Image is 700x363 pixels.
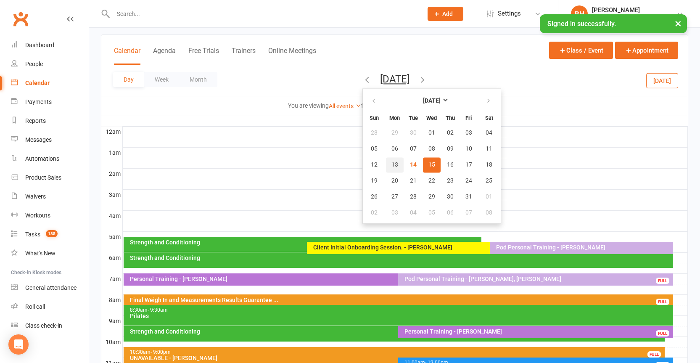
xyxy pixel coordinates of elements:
div: Pod Personal Training - [PERSON_NAME], [PERSON_NAME] [404,276,671,282]
div: Pod Personal Training - [PERSON_NAME] [496,244,671,250]
th: 2am [101,169,122,179]
button: 18 [478,157,500,172]
span: 09 [447,146,454,152]
button: [DATE] [380,73,409,85]
button: Month [179,72,217,87]
button: 03 [386,205,404,220]
span: 04 [410,209,417,216]
span: - 9:30am [148,307,168,313]
span: 04 [486,130,492,136]
span: 24 [465,178,472,184]
span: 08 [486,209,492,216]
small: Monday [389,115,400,121]
div: 10:30am [129,350,663,355]
div: Class check-in [25,322,62,329]
th: 5am [101,232,122,242]
div: Client Initial Onboarding Session. - [PERSON_NAME] [313,244,663,250]
div: Strength and Conditioning [129,329,663,334]
span: 02 [447,130,454,136]
div: Calendar [25,79,50,86]
span: 07 [465,209,472,216]
div: 8:30am [129,307,671,313]
strong: [DATE] [423,98,441,104]
a: Workouts [11,206,89,225]
div: Dashboard [25,42,54,48]
button: Free Trials [188,47,219,65]
button: 27 [386,189,404,204]
th: [DATE] [122,116,688,127]
button: 07 [460,205,478,220]
span: 20 [391,178,398,184]
span: 06 [447,209,454,216]
th: 7am [101,274,122,284]
small: Tuesday [409,115,418,121]
button: 17 [460,157,478,172]
button: 30 [441,189,459,204]
span: 01 [486,193,492,200]
a: Automations [11,149,89,168]
div: Strength and Conditioning [129,255,671,261]
div: What's New [25,250,55,257]
span: 21 [410,178,417,184]
div: UNAVAILABLE - [PERSON_NAME] [129,355,663,361]
button: 14 [404,157,422,172]
div: FULL [656,278,669,284]
span: 23 [447,178,454,184]
th: 4am [101,211,122,221]
span: 185 [46,230,58,237]
button: 06 [386,141,404,156]
div: FULL [656,330,669,337]
th: 1am [101,148,122,158]
button: 03 [460,125,478,140]
div: Strength and Conditioning [129,239,480,245]
span: 28 [371,130,378,136]
button: 04 [478,125,500,140]
button: 02 [364,205,385,220]
span: 01 [428,130,435,136]
span: 31 [465,193,472,200]
button: Day [113,72,144,87]
small: Friday [465,115,472,121]
span: 19 [371,178,378,184]
div: Open Intercom Messenger [8,334,29,355]
button: 13 [386,157,404,172]
span: - 9:00pm [151,349,171,355]
a: Calendar [11,74,89,93]
span: Settings [498,4,521,23]
div: Waivers [25,193,46,200]
span: 17 [465,162,472,168]
button: 29 [423,189,441,204]
div: People [25,61,43,67]
span: 02 [371,209,378,216]
th: 8am [101,295,122,305]
span: 26 [371,193,378,200]
a: Messages [11,130,89,149]
a: General attendance kiosk mode [11,278,89,297]
a: Clubworx [10,8,31,29]
div: [PERSON_NAME] [592,6,676,14]
input: Search... [111,8,417,20]
span: 22 [428,178,435,184]
a: Reports [11,111,89,130]
button: 11 [478,141,500,156]
a: Product Sales [11,168,89,187]
span: 13 [391,162,398,168]
div: BH [571,5,588,22]
a: Waivers [11,187,89,206]
button: 10 [460,141,478,156]
a: Class kiosk mode [11,316,89,335]
span: Add [442,11,453,17]
button: 02 [441,125,459,140]
button: Agenda [153,47,176,65]
button: 08 [478,205,500,220]
div: General attendance [25,284,77,291]
button: Appointment [615,42,678,59]
button: 12 [364,157,385,172]
span: 15 [428,162,435,168]
span: 28 [410,193,417,200]
button: 05 [364,141,385,156]
button: 29 [386,125,404,140]
span: 30 [447,193,454,200]
th: 10am [101,337,122,347]
span: 29 [391,130,398,136]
